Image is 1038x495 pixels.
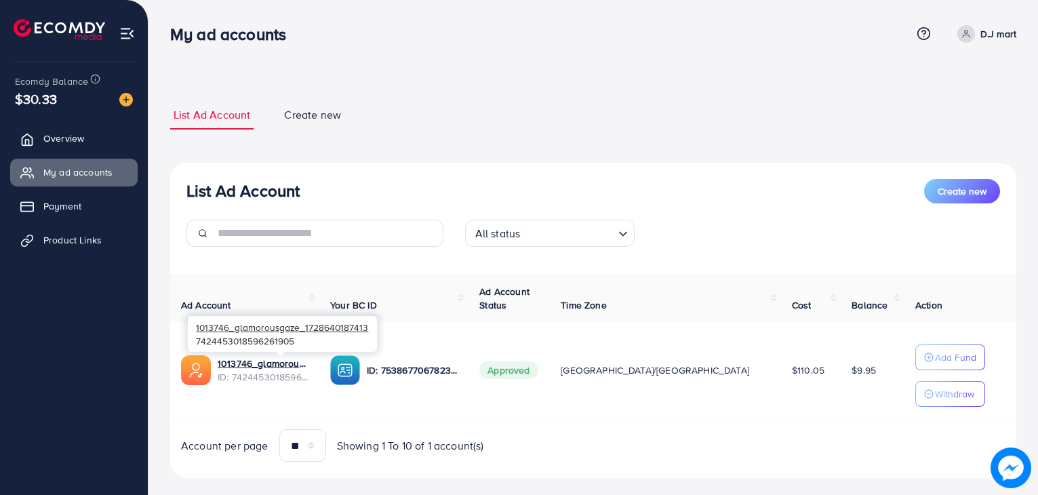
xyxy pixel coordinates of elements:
img: ic-ba-acc.ded83a64.svg [330,355,360,385]
span: ID: 7424453018596261905 [218,370,308,384]
a: Payment [10,193,138,220]
input: Search for option [524,221,612,243]
h3: List Ad Account [186,181,300,201]
span: Ecomdy Balance [15,75,88,88]
span: Action [915,298,942,312]
p: Add Fund [935,349,976,365]
span: Create new [938,184,986,198]
a: Product Links [10,226,138,254]
span: Ad Account Status [479,285,530,312]
span: Overview [43,132,84,145]
button: Withdraw [915,381,985,407]
img: image [991,448,1031,488]
p: Withdraw [935,386,974,402]
button: Create new [924,179,1000,203]
span: Product Links [43,233,102,247]
img: menu [119,26,135,41]
h3: My ad accounts [170,24,297,44]
span: Showing 1 To 10 of 1 account(s) [337,438,484,454]
a: 1013746_glamorousgaze_1728640187413 [218,357,308,370]
span: Cost [792,298,812,312]
span: Your BC ID [330,298,377,312]
span: Create new [284,107,341,123]
span: All status [473,224,523,243]
button: Add Fund [915,344,985,370]
span: My ad accounts [43,165,113,179]
span: Time Zone [561,298,606,312]
span: [GEOGRAPHIC_DATA]/[GEOGRAPHIC_DATA] [561,363,749,377]
div: Search for option [465,220,635,247]
span: 1013746_glamorousgaze_1728640187413 [196,321,368,334]
span: $9.95 [852,363,876,377]
span: Approved [479,361,538,379]
span: $30.33 [15,89,57,108]
a: My ad accounts [10,159,138,186]
a: Overview [10,125,138,152]
span: $110.05 [792,363,824,377]
img: image [119,93,133,106]
span: Ad Account [181,298,231,312]
img: ic-ads-acc.e4c84228.svg [181,355,211,385]
a: D.J mart [952,25,1016,43]
p: ID: 7538677067823759367 [367,362,458,378]
span: Balance [852,298,887,312]
span: Payment [43,199,81,213]
p: D.J mart [980,26,1016,42]
span: List Ad Account [174,107,250,123]
span: Account per page [181,438,268,454]
img: logo [14,19,105,40]
div: 7424453018596261905 [188,316,377,352]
